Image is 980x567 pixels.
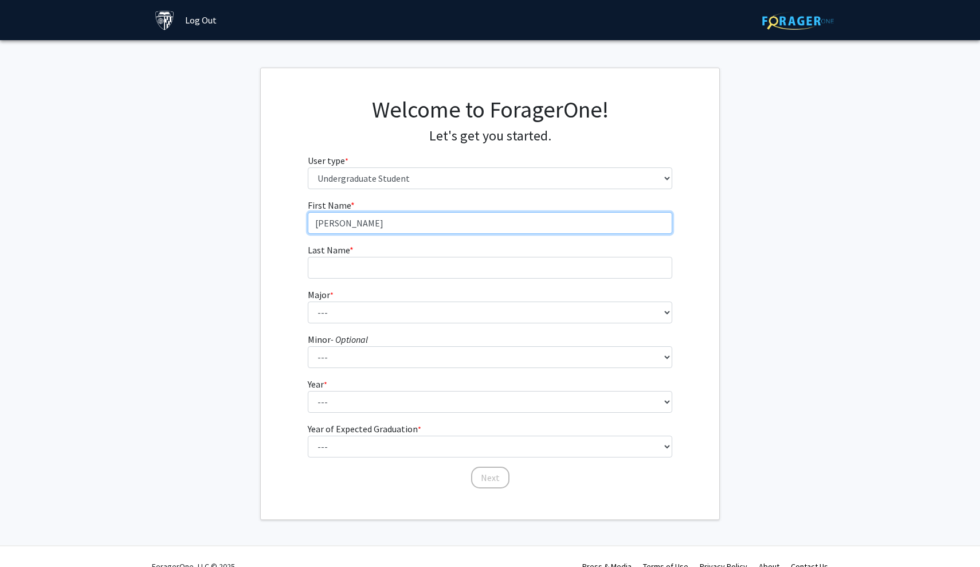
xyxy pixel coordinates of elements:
[308,200,351,211] span: First Name
[308,333,368,346] label: Minor
[308,244,350,256] span: Last Name
[471,467,509,488] button: Next
[308,422,421,436] label: Year of Expected Graduation
[308,154,348,167] label: User type
[155,10,175,30] img: Johns Hopkins University Logo
[762,12,834,30] img: ForagerOne Logo
[9,515,49,558] iframe: Chat
[308,288,334,302] label: Major
[331,334,368,345] i: - Optional
[308,377,327,391] label: Year
[308,96,673,123] h1: Welcome to ForagerOne!
[308,128,673,144] h4: Let's get you started.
